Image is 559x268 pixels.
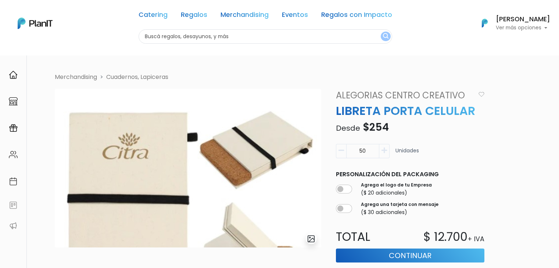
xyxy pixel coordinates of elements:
label: Agrega una tarjeta con mensaje [361,201,438,208]
img: partners-52edf745621dab592f3b2c58e3bca9d71375a7ef29c3b500c9f145b62cc070d4.svg [9,221,18,230]
input: Buscá regalos, desayunos, y más [139,29,392,44]
p: Unidades [395,147,419,161]
img: people-662611757002400ad9ed0e3c099ab2801c6687ba6c219adb57efc949bc21e19d.svg [9,150,18,159]
p: + IVA [467,234,484,244]
p: Total [332,228,410,246]
a: Merchandising [221,12,269,21]
span: $254 [363,120,389,134]
img: Captura_de_pantalla_2023-08-09_154033.jpg [55,89,321,247]
img: heart_icon [479,92,484,97]
button: PlanIt Logo [PERSON_NAME] Ver más opciones [472,14,550,33]
p: LIBRETA PORTA CELULAR [332,102,489,120]
a: Catering [139,12,168,21]
img: feedback-78b5a0c8f98aac82b08bfc38622c3050aee476f2c9584af64705fc4e61158814.svg [9,201,18,210]
p: Personalización del packaging [336,170,484,179]
a: Eventos [282,12,308,21]
img: gallery-light [307,235,315,243]
p: ($ 20 adicionales) [361,189,432,197]
img: home-e721727adea9d79c4d83392d1f703f7f8bce08238fde08b1acbfd93340b81755.svg [9,70,18,79]
img: PlanIt Logo [18,18,53,29]
p: $ 12.700 [423,228,467,246]
img: campaigns-02234683943229c281be62815700db0a1741e53638e28bf9629b52c665b00959.svg [9,124,18,133]
nav: breadcrumb [50,73,522,83]
button: Continuar [336,249,484,262]
p: Ver más opciones [496,25,550,30]
a: Regalos [181,12,207,21]
p: ($ 30 adicionales) [361,209,438,216]
img: search_button-432b6d5273f82d61273b3651a40e1bd1b912527efae98b1b7a1b2c0702e16a8d.svg [383,33,388,40]
a: Regalos con Impacto [321,12,392,21]
span: Desde [336,123,360,133]
a: Cuadernos, Lapiceras [106,73,168,81]
a: Alegorias Centro Creativo [332,89,476,102]
img: PlanIt Logo [477,15,493,31]
img: marketplace-4ceaa7011d94191e9ded77b95e3339b90024bf715f7c57f8cf31f2d8c509eaba.svg [9,97,18,106]
img: calendar-87d922413cdce8b2cf7b7f5f62616a5cf9e4887200fb71536465627b3292af00.svg [9,177,18,186]
h6: [PERSON_NAME] [496,16,550,23]
label: Agrega el logo de tu Empresa [361,182,432,188]
li: Merchandising [55,73,97,82]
